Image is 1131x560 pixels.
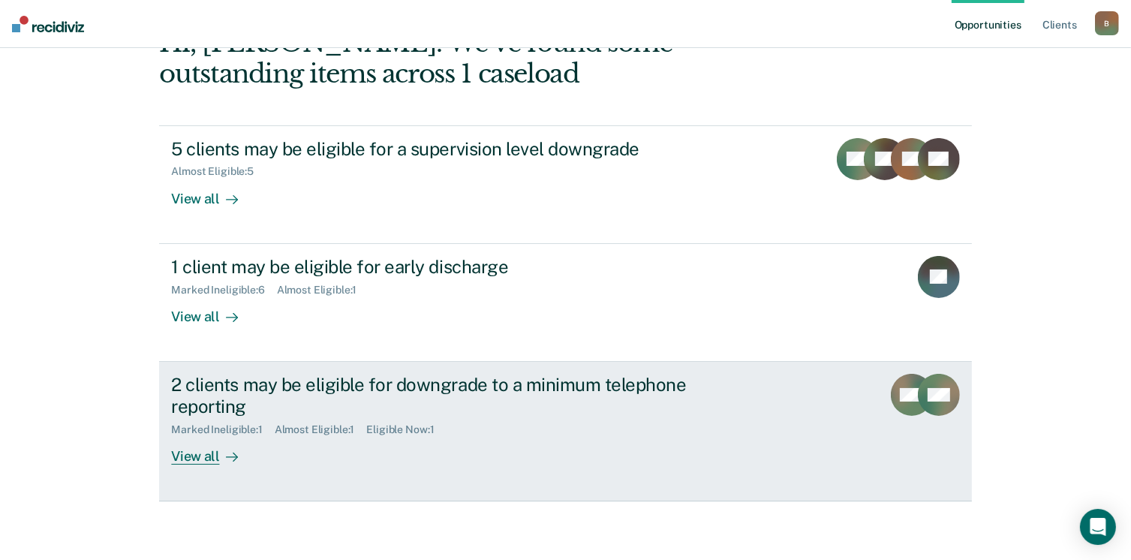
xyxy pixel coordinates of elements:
a: 5 clients may be eligible for a supervision level downgradeAlmost Eligible:5View all [159,125,971,244]
div: View all [171,296,255,325]
div: Almost Eligible : 1 [275,423,367,436]
a: 2 clients may be eligible for downgrade to a minimum telephone reportingMarked Ineligible:1Almost... [159,362,971,501]
div: Almost Eligible : 1 [277,284,369,297]
button: B [1095,11,1119,35]
div: Eligible Now : 1 [366,423,446,436]
div: View all [171,178,255,207]
div: 1 client may be eligible for early discharge [171,256,698,278]
div: 5 clients may be eligible for a supervision level downgrade [171,138,698,160]
div: 2 clients may be eligible for downgrade to a minimum telephone reporting [171,374,698,417]
div: Hi, [PERSON_NAME]. We’ve found some outstanding items across 1 caseload [159,28,809,89]
img: Recidiviz [12,16,84,32]
div: Almost Eligible : 5 [171,165,266,178]
div: Marked Ineligible : 1 [171,423,274,436]
div: Marked Ineligible : 6 [171,284,276,297]
div: Open Intercom Messenger [1080,509,1116,545]
div: View all [171,435,255,465]
a: 1 client may be eligible for early dischargeMarked Ineligible:6Almost Eligible:1View all [159,244,971,362]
